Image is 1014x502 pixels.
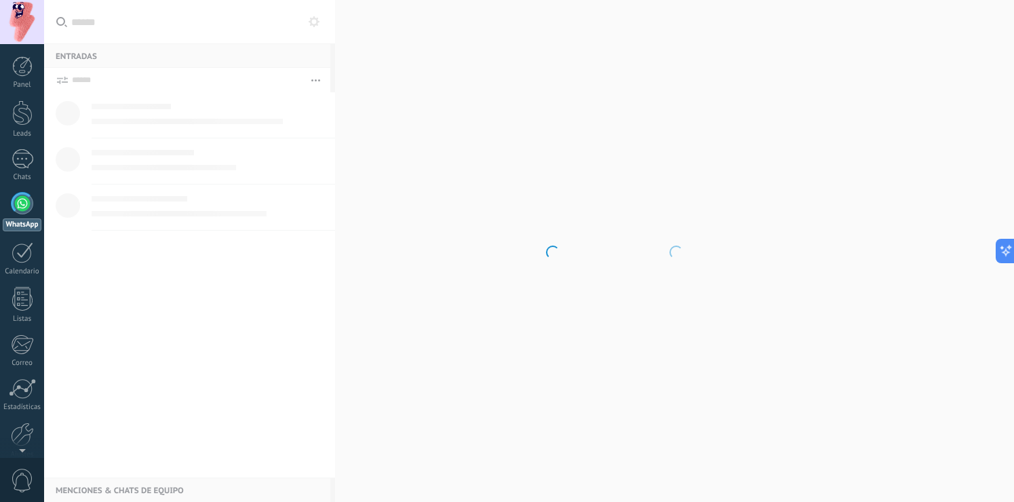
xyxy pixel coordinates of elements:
[3,173,42,182] div: Chats
[3,218,41,231] div: WhatsApp
[3,81,42,90] div: Panel
[3,403,42,412] div: Estadísticas
[3,267,42,276] div: Calendario
[3,130,42,138] div: Leads
[3,315,42,324] div: Listas
[3,359,42,368] div: Correo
